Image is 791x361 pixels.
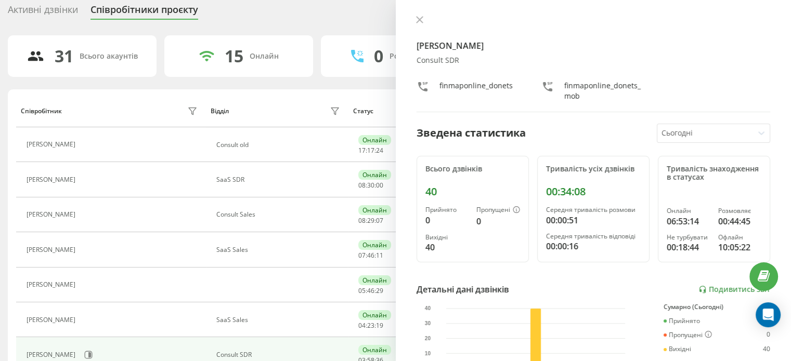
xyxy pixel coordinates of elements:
div: 00:00:51 [546,214,641,226]
div: finmaponline_donets_mob [564,81,645,101]
span: 46 [367,286,374,295]
text: 30 [424,320,431,326]
span: 24 [376,146,383,155]
div: : : [358,287,383,295]
h4: [PERSON_NAME] [417,39,771,52]
div: Онлайн [358,135,391,145]
div: 00:00:16 [546,240,641,252]
div: 31 [55,46,73,66]
a: Подивитись звіт [698,285,770,294]
span: 08 [358,181,366,190]
div: Не турбувати [667,234,710,241]
div: Вихідні [425,234,468,241]
div: Вихідні [664,345,691,353]
div: Прийнято [664,317,700,325]
text: 40 [424,305,431,311]
span: 23 [367,321,374,330]
div: Тривалість знаходження в статусах [667,165,761,182]
text: 20 [424,336,431,341]
div: Consult SDR [417,56,771,65]
div: : : [358,182,383,189]
span: 00 [376,181,383,190]
div: Пропущені [476,206,520,215]
div: Співробітники проєкту [90,4,198,20]
div: Consult old [216,141,343,149]
div: Онлайн [358,310,391,320]
div: 0 [767,331,770,339]
div: Активні дзвінки [8,4,78,20]
div: [PERSON_NAME] [27,211,78,218]
div: Онлайн [667,207,710,215]
div: 10:05:22 [718,241,761,253]
div: SaaS Sales [216,316,343,324]
span: 04 [358,321,366,330]
div: 40 [425,241,468,253]
div: [PERSON_NAME] [27,176,78,183]
div: 0 [374,46,383,66]
div: Середня тривалість розмови [546,206,641,213]
div: 15 [225,46,243,66]
div: : : [358,252,383,259]
div: [PERSON_NAME] [27,246,78,253]
div: Розмовляє [718,207,761,215]
div: Всього дзвінків [425,165,520,173]
div: 00:34:08 [546,185,641,198]
div: [PERSON_NAME] [27,316,78,324]
div: Онлайн [358,345,391,355]
div: Середня тривалість відповіді [546,233,641,240]
div: Співробітник [21,108,62,115]
span: 30 [367,181,374,190]
div: Офлайн [718,234,761,241]
div: Open Intercom Messenger [756,302,781,327]
div: Онлайн [358,205,391,215]
div: [PERSON_NAME] [27,351,78,358]
div: Розмовляють [390,52,440,61]
div: SaaS SDR [216,176,343,183]
span: 05 [358,286,366,295]
span: 07 [358,251,366,260]
div: Онлайн [358,170,391,180]
div: Онлайн [250,52,279,61]
div: Пропущені [664,331,712,339]
div: Онлайн [358,275,391,285]
div: 0 [425,214,468,226]
span: 07 [376,216,383,225]
span: 17 [358,146,366,155]
div: : : [358,147,383,154]
span: 11 [376,251,383,260]
div: 0 [476,215,520,228]
div: Всього акаунтів [80,52,138,61]
span: 17 [367,146,374,155]
div: 00:18:44 [667,241,710,253]
span: 29 [367,216,374,225]
span: 46 [367,251,374,260]
div: Онлайн [358,240,391,250]
div: Consult Sales [216,211,343,218]
div: Прийнято [425,206,468,213]
span: 19 [376,321,383,330]
div: 06:53:14 [667,215,710,228]
text: 10 [424,351,431,356]
div: Consult SDR [216,351,343,358]
div: : : [358,217,383,224]
div: Відділ [211,108,229,115]
div: SaaS Sales [216,246,343,253]
div: [PERSON_NAME] [27,281,78,288]
div: finmaponline_donets [439,81,513,101]
div: 40 [763,345,770,353]
div: : : [358,322,383,329]
div: [PERSON_NAME] [27,141,78,148]
div: Сумарно (Сьогодні) [664,303,770,311]
div: Зведена статистика [417,125,526,141]
div: Детальні дані дзвінків [417,283,509,296]
span: 29 [376,286,383,295]
div: 00:44:45 [718,215,761,228]
div: Статус [353,108,373,115]
div: 40 [425,185,520,198]
span: 08 [358,216,366,225]
div: Тривалість усіх дзвінків [546,165,641,173]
